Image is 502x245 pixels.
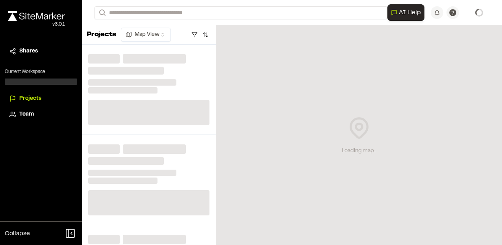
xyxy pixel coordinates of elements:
button: Open AI Assistant [387,4,424,21]
span: Collapse [5,229,30,238]
span: AI Help [399,8,421,17]
a: Team [9,110,72,119]
p: Projects [87,30,116,40]
a: Projects [9,94,72,103]
span: Projects [19,94,41,103]
span: Shares [19,47,38,56]
a: Shares [9,47,72,56]
div: Oh geez...please don't... [8,21,65,28]
p: Current Workspace [5,68,77,75]
span: Team [19,110,34,119]
div: Open AI Assistant [387,4,428,21]
img: rebrand.png [8,11,65,21]
button: Search [94,6,109,19]
div: Loading map... [342,147,376,155]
